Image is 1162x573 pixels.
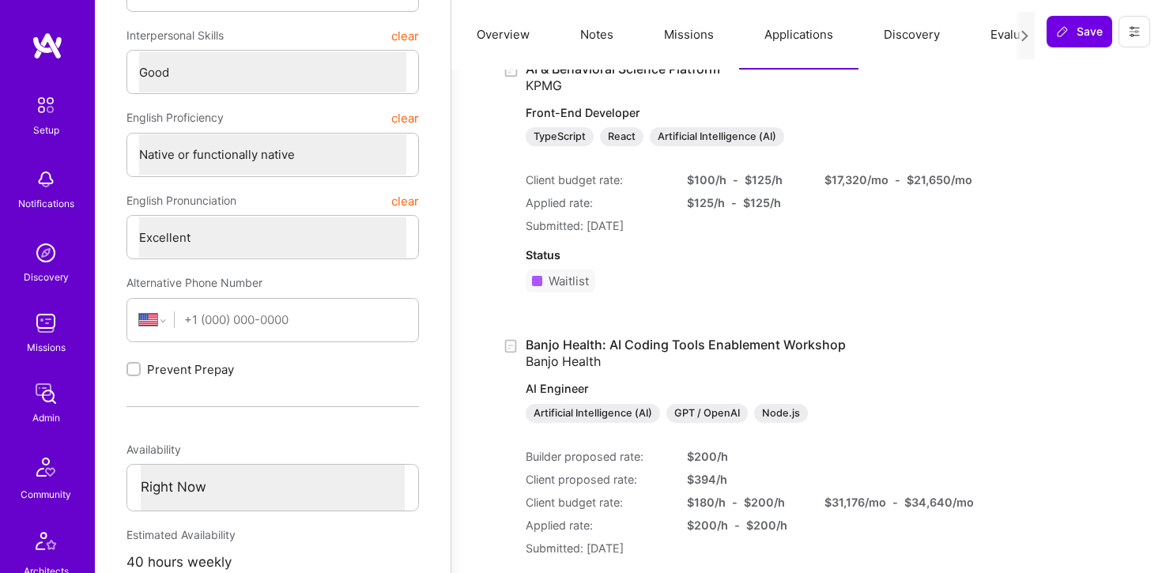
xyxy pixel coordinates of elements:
[526,517,668,533] div: Applied rate:
[32,409,60,426] div: Admin
[666,404,748,423] div: GPT / OpenAI
[687,172,726,188] div: $ 100 /h
[30,164,62,195] img: bell
[824,494,886,511] div: $ 31,176 /mo
[33,122,59,138] div: Setup
[502,61,526,79] div: Created
[687,471,805,488] div: $ 394 /h
[734,517,740,533] div: -
[744,494,785,511] div: $ 200 /h
[32,32,63,60] img: logo
[391,187,419,215] button: clear
[526,381,943,397] p: AI Engineer
[502,337,526,355] div: Created
[502,61,520,79] i: icon Application
[184,300,406,340] input: +1 (000) 000-0000
[126,435,419,464] div: Availability
[126,521,419,549] div: Estimated Availability
[549,273,589,289] div: Waitlist
[27,339,66,356] div: Missions
[895,172,900,188] div: -
[526,105,943,121] p: Front-End Developer
[687,517,728,533] div: $ 200 /h
[526,404,660,423] div: Artificial Intelligence (AI)
[746,517,787,533] div: $ 200 /h
[743,194,781,211] div: $ 125 /h
[526,353,601,369] span: Banjo Health
[526,337,943,423] a: Banjo Health: AI Coding Tools Enablement WorkshopBanjo HealthAI EngineerArtificial Intelligence (...
[731,194,737,211] div: -
[21,486,71,503] div: Community
[18,195,74,212] div: Notifications
[526,448,668,465] div: Builder proposed rate:
[824,172,888,188] div: $ 17,320 /mo
[904,494,974,511] div: $ 34,640 /mo
[502,337,520,356] i: icon Application
[526,194,668,211] div: Applied rate:
[892,494,898,511] div: -
[126,276,262,289] span: Alternative Phone Number
[526,77,562,93] span: KPMG
[754,404,808,423] div: Node.js
[907,172,972,188] div: $ 21,650 /mo
[126,104,224,132] span: English Proficiency
[391,21,419,50] button: clear
[745,172,783,188] div: $ 125 /h
[1056,24,1103,40] span: Save
[1019,30,1031,42] i: icon Next
[687,448,805,465] div: $ 200 /h
[27,525,65,563] img: Architects
[126,21,224,50] span: Interpersonal Skills
[526,540,943,556] div: Submitted: [DATE]
[526,494,668,511] div: Client budget rate:
[30,307,62,339] img: teamwork
[526,471,668,488] div: Client proposed rate:
[732,494,738,511] div: -
[526,172,668,188] div: Client budget rate:
[1047,16,1112,47] button: Save
[147,361,234,378] span: Prevent Prepay
[733,172,738,188] div: -
[687,194,725,211] div: $ 125 /h
[24,269,69,285] div: Discovery
[27,448,65,486] img: Community
[687,494,726,511] div: $ 180 /h
[600,127,643,146] div: React
[650,127,784,146] div: Artificial Intelligence (AI)
[391,104,419,132] button: clear
[526,217,943,234] div: Submitted: [DATE]
[526,127,594,146] div: TypeScript
[30,378,62,409] img: admin teamwork
[126,187,236,215] span: English Pronunciation
[30,237,62,269] img: discovery
[29,89,62,122] img: setup
[526,247,943,263] div: Status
